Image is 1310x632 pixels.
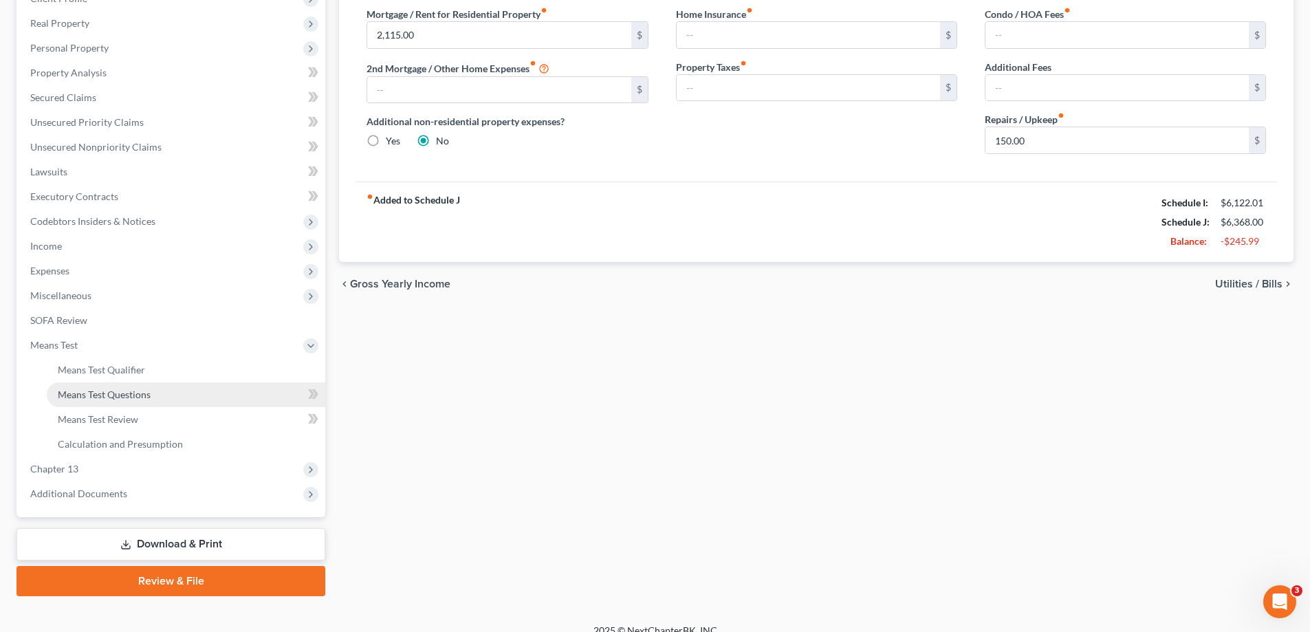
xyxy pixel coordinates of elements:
div: $6,122.01 [1221,196,1266,210]
a: Means Test Review [47,407,325,432]
strong: Schedule J: [1161,216,1210,228]
span: Means Test [30,339,78,351]
div: $6,368.00 [1221,215,1266,229]
i: fiber_manual_record [530,60,536,67]
div: $ [1249,75,1265,101]
i: fiber_manual_record [1064,7,1071,14]
span: Chapter 13 [30,463,78,475]
a: Property Analysis [19,61,325,85]
a: Lawsuits [19,160,325,184]
input: -- [677,75,940,101]
i: fiber_manual_record [740,60,747,67]
input: -- [677,22,940,48]
label: Mortgage / Rent for Residential Property [367,7,547,21]
div: $ [631,77,648,103]
label: Condo / HOA Fees [985,7,1071,21]
i: chevron_right [1282,279,1293,290]
a: Means Test Questions [47,382,325,407]
strong: Balance: [1170,235,1207,247]
a: Calculation and Presumption [47,432,325,457]
span: Real Property [30,17,89,29]
div: -$245.99 [1221,235,1266,248]
span: 3 [1291,585,1302,596]
strong: Added to Schedule J [367,193,460,251]
a: Means Test Qualifier [47,358,325,382]
label: Property Taxes [676,60,747,74]
a: Download & Print [17,528,325,560]
a: Executory Contracts [19,184,325,209]
div: $ [1249,127,1265,153]
label: Repairs / Upkeep [985,112,1065,127]
i: fiber_manual_record [367,193,373,200]
div: $ [940,75,957,101]
label: Home Insurance [676,7,753,21]
button: Utilities / Bills chevron_right [1215,279,1293,290]
span: Unsecured Priority Claims [30,116,144,128]
button: chevron_left Gross Yearly Income [339,279,450,290]
iframe: Intercom live chat [1263,585,1296,618]
div: $ [940,22,957,48]
label: Yes [386,134,400,148]
input: -- [985,75,1249,101]
strong: Schedule I: [1161,197,1208,208]
div: $ [631,22,648,48]
span: Additional Documents [30,488,127,499]
a: Unsecured Nonpriority Claims [19,135,325,160]
span: Means Test Questions [58,389,151,400]
span: Secured Claims [30,91,96,103]
span: Calculation and Presumption [58,438,183,450]
a: Unsecured Priority Claims [19,110,325,135]
label: Additional non-residential property expenses? [367,114,648,129]
i: fiber_manual_record [746,7,753,14]
span: Personal Property [30,42,109,54]
span: Executory Contracts [30,190,118,202]
span: Lawsuits [30,166,67,177]
span: Expenses [30,265,69,276]
span: SOFA Review [30,314,87,326]
input: -- [367,22,631,48]
i: fiber_manual_record [541,7,547,14]
label: No [436,134,449,148]
a: SOFA Review [19,308,325,333]
label: Additional Fees [985,60,1051,74]
a: Review & File [17,566,325,596]
a: Secured Claims [19,85,325,110]
span: Property Analysis [30,67,107,78]
span: Income [30,240,62,252]
input: -- [985,127,1249,153]
div: $ [1249,22,1265,48]
span: Utilities / Bills [1215,279,1282,290]
input: -- [985,22,1249,48]
span: Gross Yearly Income [350,279,450,290]
span: Miscellaneous [30,290,91,301]
label: 2nd Mortgage / Other Home Expenses [367,60,549,76]
i: fiber_manual_record [1058,112,1065,119]
span: Means Test Qualifier [58,364,145,375]
span: Unsecured Nonpriority Claims [30,141,162,153]
span: Means Test Review [58,413,138,425]
i: chevron_left [339,279,350,290]
span: Codebtors Insiders & Notices [30,215,155,227]
input: -- [367,77,631,103]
